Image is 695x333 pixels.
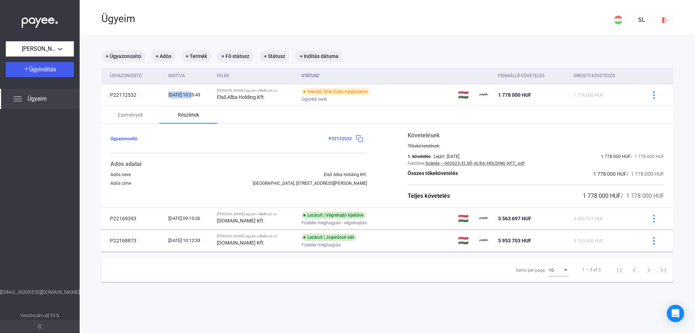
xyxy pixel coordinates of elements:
span: 1 778 000 HUF [574,93,603,98]
td: P22172532 [101,84,165,106]
div: Eredeti követelés [574,71,637,80]
div: Lezárult | Jogerőssé vált [302,234,356,241]
strong: [DOMAIN_NAME] Kft. [217,218,265,224]
div: Fennálló követelés [498,71,568,80]
button: Last page [656,263,670,277]
span: 5 450 717 HUF [574,216,603,221]
td: P22169393 [101,208,165,229]
div: Adós neve [110,172,131,177]
div: Eredeti követelés [574,71,615,80]
button: [PERSON_NAME] egyéni vállalkozó [6,41,74,57]
span: 1 778 000 HUF [593,171,627,177]
div: [DATE] 10:12:33 [168,237,211,244]
div: Felek [217,71,229,80]
div: [DATE] 09:13:26 [168,215,211,222]
button: more-blue [646,211,661,226]
td: 🇭🇺 [455,84,476,106]
div: 1. követelés [408,154,430,159]
div: [GEOGRAPHIC_DATA], [STREET_ADDRESS][PERSON_NAME] [253,181,367,186]
button: more-blue [646,87,661,103]
span: Ügyindítás [29,66,56,73]
span: / 1 778 000 HUF [621,192,664,199]
span: 1 778 000 HUF [583,192,621,199]
span: [PERSON_NAME] egyéni vállalkozó [22,45,58,53]
img: copy-blue [356,135,363,142]
span: 1 778 000 HUF [601,154,631,159]
a: Számla---002023-ELSŐ-ALBA-HOLDING-KFT_.pdf [425,161,525,166]
span: 10 [549,268,554,273]
div: Ügyazonosító [110,71,163,80]
div: Felek [217,71,296,80]
div: Feltöltve: [408,161,425,166]
div: [PERSON_NAME] egyéni vállalkozó vs [217,88,296,93]
div: Összes tőkekövetelés [408,170,458,178]
span: Ügyeim [28,95,47,103]
img: more-blue [650,91,658,99]
th: Státusz [299,68,455,84]
td: P22168873 [101,230,165,251]
img: more-blue [650,215,658,222]
img: arrow-double-left-grey.svg [38,324,42,329]
mat-chip: + Fő státusz [217,50,254,62]
button: Previous page [627,263,641,277]
mat-chip: + Ügyazonosító [101,50,146,62]
span: Ügyvédi levél [302,95,327,104]
img: list.svg [13,95,22,103]
strong: v2.11.5 [45,313,59,318]
button: copy-blue [352,131,367,146]
td: 🇭🇺 [455,230,476,251]
span: / 1 778 000 HUF [627,171,664,177]
strong: [DOMAIN_NAME] Kft. [217,240,265,246]
strong: Első Alba Holding Kft. [217,94,265,100]
div: Fennálló követelés [498,71,544,80]
span: Fizetési meghagyás - végrehajtás [302,218,367,227]
button: Ügyindítás [6,62,74,77]
img: payee-logo [480,236,488,245]
mat-select: Items per page: [549,266,569,274]
span: / 1 778 000 HUF [631,154,664,159]
img: more-blue [650,237,658,245]
div: [PERSON_NAME] egyéni vállalkozó vs [217,212,296,216]
mat-chip: + Indítás dátuma [295,50,343,62]
span: 5 563 697 HUF [498,216,531,221]
mat-chip: + Termék [181,50,211,62]
span: 5 763 520 HUF [574,238,603,243]
div: Tőkekövetelések: [408,143,664,149]
img: plus-white.svg [24,66,29,71]
div: Teendő: Szerződés megküldése [302,88,370,95]
div: Adós adatai [110,160,367,168]
span: Ügyazonosító: [110,136,138,141]
img: payee-logo [480,214,488,223]
div: Részletek [178,111,199,119]
div: [DATE] 10:25:43 [168,91,211,99]
button: more-blue [646,233,661,248]
div: Lezárult | Végrehajtó kijelölve [302,212,366,219]
div: Teljes követelés [408,192,450,200]
mat-chip: + Státusz [260,50,290,62]
div: - Lejárt: [DATE] [430,154,459,159]
div: [PERSON_NAME] egyéni vállalkozó vs [217,234,296,238]
span: 1 778 000 HUF [498,92,531,98]
div: 1 – 3 of 3 [582,266,601,274]
img: payee-logo [480,91,488,99]
button: First page [612,263,627,277]
span: 5 953 703 HUF [498,238,531,243]
mat-chip: + Adós [151,50,176,62]
div: Open Intercom Messenger [667,305,684,322]
button: Next page [641,263,656,277]
span: Fizetési meghagyás [302,241,341,249]
div: Items per page: [516,266,546,275]
td: 🇭🇺 [455,208,476,229]
div: Indítva [168,71,185,80]
div: Ügyazonosító [110,71,142,80]
span: P22172532 [329,136,352,141]
div: Indítva [168,71,211,80]
div: Adós címe [110,181,131,186]
div: Első Alba Holding Kft. [324,172,367,177]
div: Követelések [408,131,664,140]
div: Események [118,111,143,119]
